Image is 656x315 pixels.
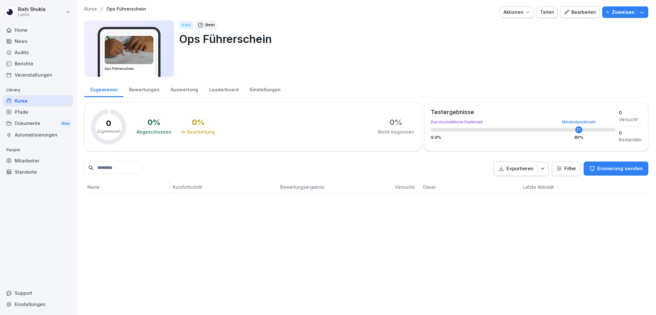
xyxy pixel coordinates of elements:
[182,129,215,135] div: In Bearbeitung
[123,81,165,97] a: Bewertungen
[389,119,402,126] div: 0 %
[60,120,71,127] div: New
[552,162,580,176] button: Filter
[105,36,153,64] img: mpfmley57t9j09lh7hbj74ms.png
[3,47,73,58] a: Audits
[179,21,193,29] div: Kurs
[431,120,616,124] div: Durchschnittliche Punktzahl
[3,106,73,118] a: Pfade
[3,118,73,129] a: DokumenteNew
[584,162,648,176] button: Erinnerung senden
[3,95,73,106] a: Kurse
[3,36,73,47] a: News
[244,81,286,97] a: Einstellungen
[619,116,642,123] div: Versucht
[136,129,171,135] div: Abgeschlossen
[494,162,549,176] button: Exportieren
[574,136,583,139] div: 80 %
[504,9,530,16] div: Aktionen
[280,184,388,190] p: Bewertungsergebnis
[97,128,120,134] p: Zugewiesen
[3,155,73,166] a: Mitarbeiter
[562,120,595,124] div: Mindestpunktzahl
[84,81,123,97] a: Zugewiesen
[3,69,73,80] a: Veranstaltungen
[556,165,576,172] div: Filter
[423,184,452,190] p: Dauer
[3,24,73,36] a: Home
[540,9,554,16] div: Teilen
[612,9,635,16] p: Zuweisen
[165,81,203,97] a: Auswertung
[564,9,596,16] div: Bearbeiten
[3,129,73,140] a: Automatisierungen
[500,6,534,18] button: Aktionen
[506,165,533,172] p: Exportieren
[619,129,642,136] div: 0
[3,145,73,155] p: People
[179,31,643,47] p: Ops Führerschein
[148,119,160,126] div: 0 %
[104,66,154,71] h3: Ops Führerschein
[203,81,244,97] a: Leaderboard
[87,184,166,190] p: Name
[619,136,642,143] div: Bestanden
[3,58,73,69] a: Berichte
[18,7,45,12] p: Rishi Shukla
[3,166,73,178] a: Standorte
[597,165,643,172] p: Erinnerung senden
[602,6,648,18] button: Zuweisen
[106,6,146,12] a: Ops Führerschein
[619,109,642,116] div: 0
[3,85,73,95] p: Library
[431,136,616,139] div: 0.0 %
[101,6,102,12] p: /
[18,12,45,17] p: Lanch
[537,6,558,18] button: Teilen
[3,118,73,129] div: Dokumente
[378,129,414,135] div: Nicht begonnen
[106,120,111,127] p: 0
[395,184,417,190] p: Versuche
[431,109,616,115] div: Testergebnisse
[84,6,97,12] a: Kurse
[173,184,274,190] p: Kursfortschritt
[3,299,73,310] a: Einstellungen
[523,184,570,190] p: Letzte Aktivität
[3,287,73,299] div: Support
[205,22,215,28] p: 8 min
[560,6,600,18] button: Bearbeiten
[192,119,205,126] div: 0 %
